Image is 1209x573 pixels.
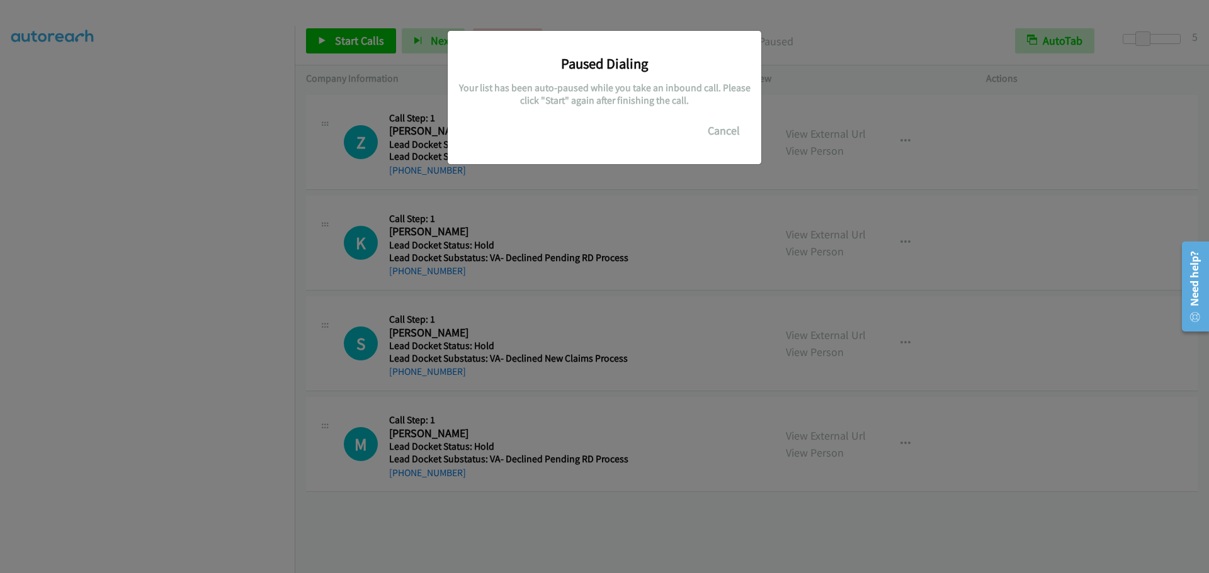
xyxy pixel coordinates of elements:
iframe: Resource Center [1172,236,1209,337]
h3: Paused Dialing [457,55,752,72]
h5: Your list has been auto-paused while you take an inbound call. Please click "Start" again after f... [457,82,752,106]
button: Cancel [696,118,752,143]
